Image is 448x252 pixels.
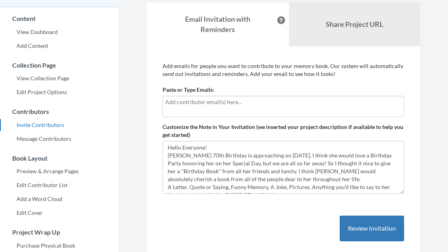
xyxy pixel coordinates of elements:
h3: Book Layout [0,155,119,162]
h3: Content [0,15,119,22]
input: Add contributor email(s) here... [165,98,401,106]
p: Add emails for people you want to contribute to your memory book. Our system will automatically s... [163,62,404,78]
label: Customize the Note in Your Invitation (we inserted your project description if available to help ... [163,123,404,139]
label: Paste or Type Emails: [163,86,214,94]
h3: Project Wrap Up [0,229,119,236]
textarea: Hello Everyone! [PERSON_NAME] 70th Birthday is approaching on [DATE]. I think she would love a Bi... [163,141,404,194]
b: Share Project URL [326,20,383,28]
h3: Collection Page [0,62,119,69]
strong: Email Invitation with Reminders [185,15,250,34]
h3: Contributors [0,108,119,115]
button: Review Invitation [340,216,404,241]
